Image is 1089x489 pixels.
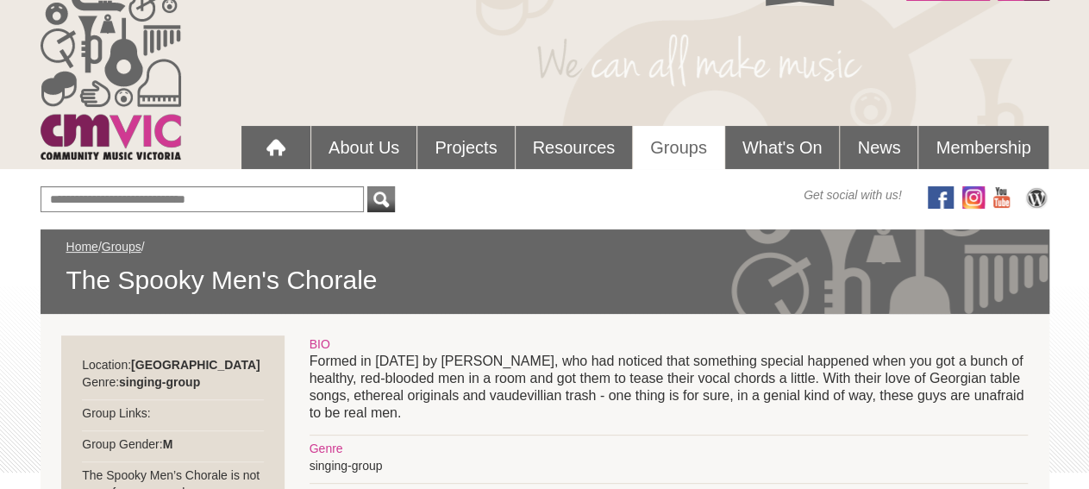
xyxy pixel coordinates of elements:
[840,126,917,169] a: News
[310,440,1028,457] div: Genre
[131,358,260,372] strong: [GEOGRAPHIC_DATA]
[163,437,173,451] strong: M
[918,126,1048,169] a: Membership
[119,375,200,389] strong: singing-group
[66,240,98,254] a: Home
[310,353,1028,422] p: Formed in [DATE] by [PERSON_NAME], who had noticed that something special happened when you got a...
[1023,186,1049,209] img: CMVic Blog
[725,126,840,169] a: What's On
[66,238,1023,297] div: / /
[311,126,416,169] a: About Us
[804,186,902,204] span: Get social with us!
[516,126,633,169] a: Resources
[962,186,985,209] img: icon-instagram.png
[66,264,1023,297] span: The Spooky Men's Chorale
[102,240,141,254] a: Groups
[417,126,514,169] a: Projects
[633,126,724,169] a: Groups
[310,335,1028,353] div: BIO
